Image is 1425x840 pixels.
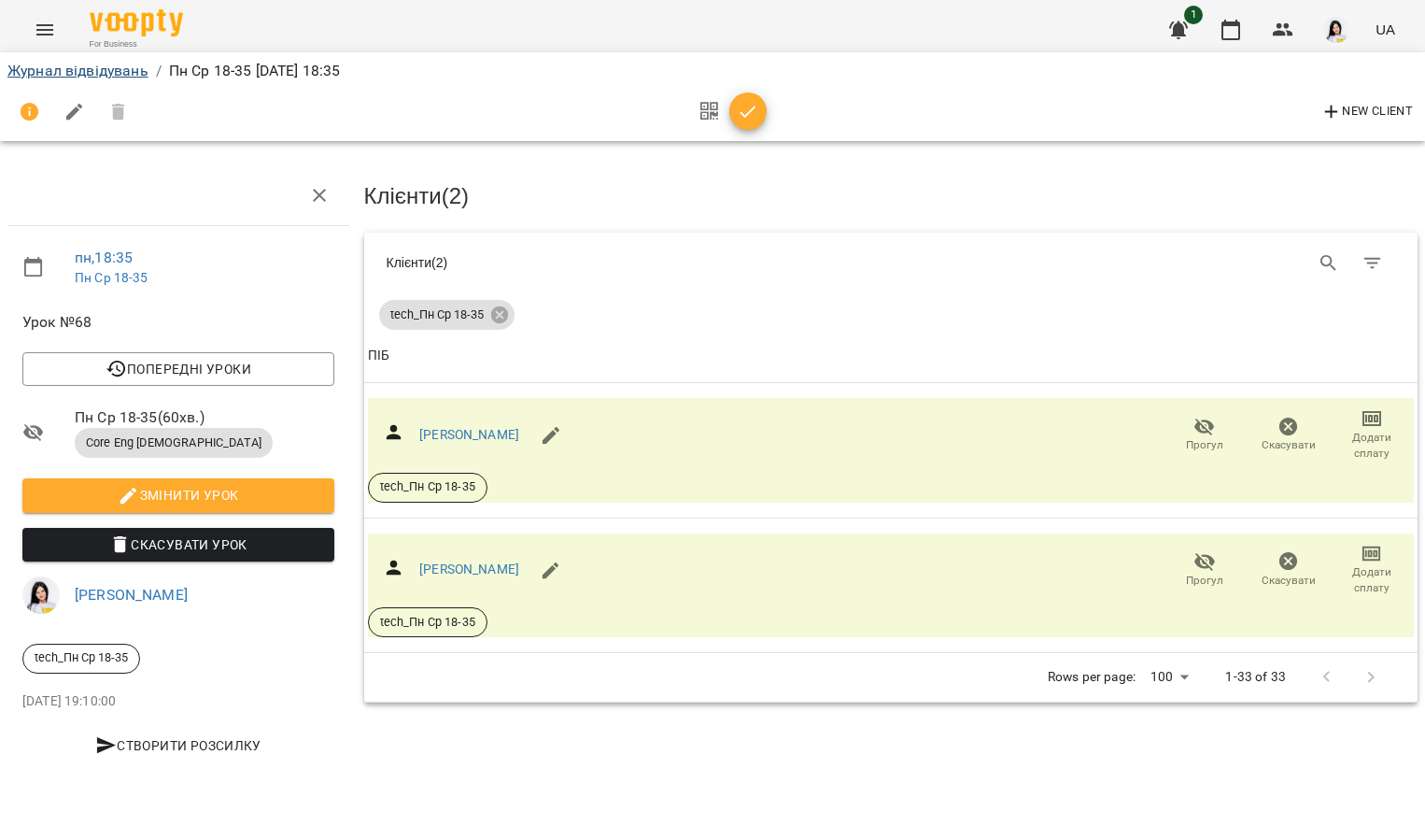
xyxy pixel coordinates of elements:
span: New Client [1320,101,1413,123]
span: Скасувати Урок [37,534,319,556]
button: Змінити урок [22,478,334,512]
span: Урок №68 [22,311,334,334]
div: Клієнти ( 2 ) [387,253,878,272]
span: Попередні уроки [37,358,319,380]
button: UA [1368,12,1403,47]
div: Table Toolbar [364,233,1418,292]
span: ПІБ [368,345,1415,367]
span: tech_Пн Ср 18-35 [379,306,495,323]
p: [DATE] 19:10:00 [22,692,334,711]
button: Скасувати [1247,544,1331,596]
span: Створити розсилку [30,734,327,757]
span: Пн Ср 18-35 ( 60 хв. ) [75,406,334,429]
span: Прогул [1186,437,1223,453]
button: Створити розсилку [22,729,334,762]
button: Menu [22,7,67,52]
li: / [156,60,162,82]
div: ПІБ [368,345,389,367]
span: Додати сплату [1341,430,1403,462]
button: Search [1306,241,1351,286]
span: Скасувати [1262,573,1316,589]
button: Прогул [1163,544,1247,596]
h3: Клієнти ( 2 ) [364,184,1418,208]
button: Скасувати Урок [22,528,334,562]
span: Прогул [1186,573,1223,589]
span: Core Eng [DEMOGRAPHIC_DATA] [75,434,273,451]
div: Sort [368,345,389,367]
a: пн , 18:35 [75,249,133,266]
span: tech_Пн Ср 18-35 [23,649,139,666]
div: 100 [1143,663,1195,691]
nav: breadcrumb [7,60,1418,82]
span: 1 [1184,6,1203,24]
button: Попередні уроки [22,352,334,386]
button: Прогул [1163,409,1247,462]
a: [PERSON_NAME] [419,427,519,442]
button: New Client [1316,97,1418,127]
button: Додати сплату [1330,409,1414,462]
button: Фільтр [1350,241,1395,286]
img: Voopty Logo [90,9,183,36]
span: tech_Пн Ср 18-35 [369,614,487,631]
span: tech_Пн Ср 18-35 [369,478,487,495]
button: Додати сплату [1330,544,1414,596]
p: 1-33 of 33 [1225,668,1285,687]
span: Скасувати [1262,437,1316,453]
a: Журнал відвідувань [7,62,148,79]
a: Пн Ср 18-35 [75,270,148,285]
p: Пн Ср 18-35 [DATE] 18:35 [169,60,341,82]
div: tech_Пн Ср 18-35 [379,300,515,330]
span: Додати сплату [1341,564,1403,596]
p: Rows per page: [1048,668,1136,687]
span: UA [1376,20,1395,39]
button: Скасувати [1247,409,1331,462]
a: [PERSON_NAME] [419,562,519,577]
span: For Business [90,38,183,50]
img: 2db0e6d87653b6f793ba04c219ce5204.jpg [22,577,60,614]
div: tech_Пн Ср 18-35 [22,644,140,674]
a: [PERSON_NAME] [75,586,188,604]
img: 2db0e6d87653b6f793ba04c219ce5204.jpg [1323,17,1349,43]
span: Змінити урок [37,484,319,506]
